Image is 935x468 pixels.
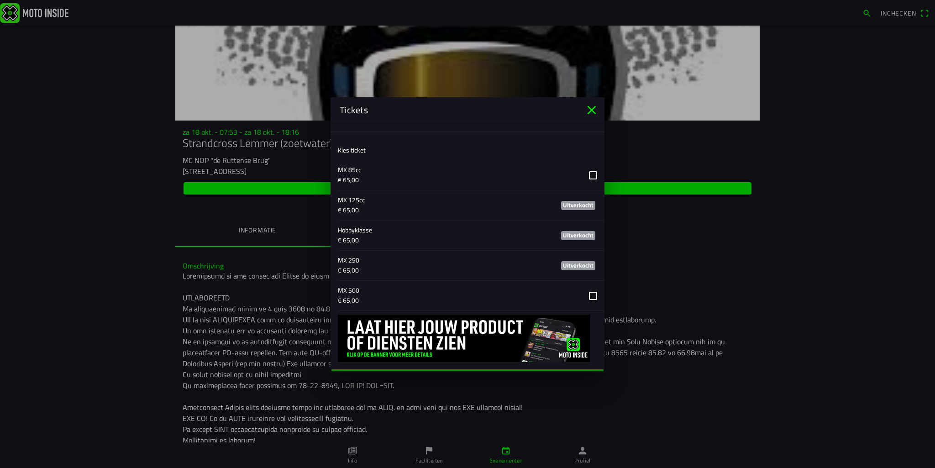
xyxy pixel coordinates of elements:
[331,103,584,117] ion-title: Tickets
[338,256,546,265] p: MX 250
[338,205,546,215] p: € 65,00
[561,231,595,240] ion-badge: Uitverkocht
[338,266,546,275] p: € 65,00
[584,103,599,117] ion-icon: close
[561,200,595,210] ion-badge: Uitverkocht
[338,236,546,245] p: € 65,00
[338,145,366,155] ion-label: Kies ticket
[561,261,595,270] ion-badge: Uitverkocht
[338,315,590,362] img: 0moMHOOY3raU3U3gHW5KpNDKZy0idSAADlCDDHtX.jpg
[338,226,546,235] p: Hobbyklasse
[338,195,546,205] p: MX 125cc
